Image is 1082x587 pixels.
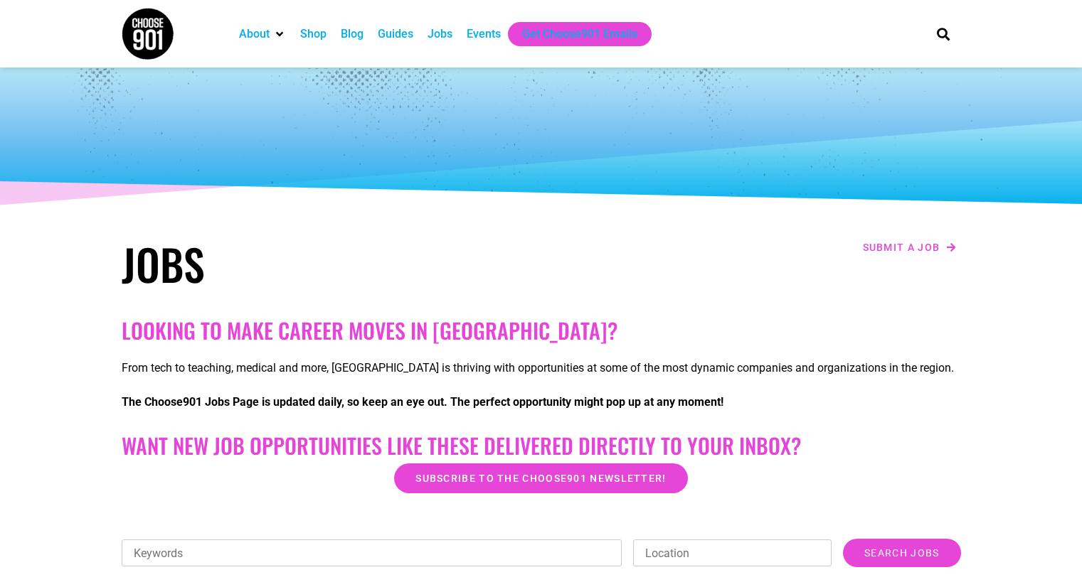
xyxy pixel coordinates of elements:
input: Keywords [122,539,622,566]
h2: Want New Job Opportunities like these Delivered Directly to your Inbox? [122,433,961,458]
a: Events [467,26,501,43]
a: Submit a job [859,238,961,257]
input: Search Jobs [843,539,960,567]
a: Get Choose901 Emails [522,26,637,43]
a: Subscribe to the Choose901 newsletter! [394,463,687,493]
input: Location [633,539,832,566]
a: About [239,26,270,43]
a: Shop [300,26,327,43]
a: Guides [378,26,413,43]
div: About [232,22,293,46]
p: From tech to teaching, medical and more, [GEOGRAPHIC_DATA] is thriving with opportunities at some... [122,360,961,377]
div: Search [931,22,955,45]
nav: Main nav [232,22,912,46]
h1: Jobs [122,238,534,289]
a: Blog [341,26,364,43]
span: Subscribe to the Choose901 newsletter! [415,473,666,483]
a: Jobs [428,26,452,43]
strong: The Choose901 Jobs Page is updated daily, so keep an eye out. The perfect opportunity might pop u... [122,395,723,409]
h2: Looking to make career moves in [GEOGRAPHIC_DATA]? [122,318,961,343]
span: Submit a job [863,242,940,252]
